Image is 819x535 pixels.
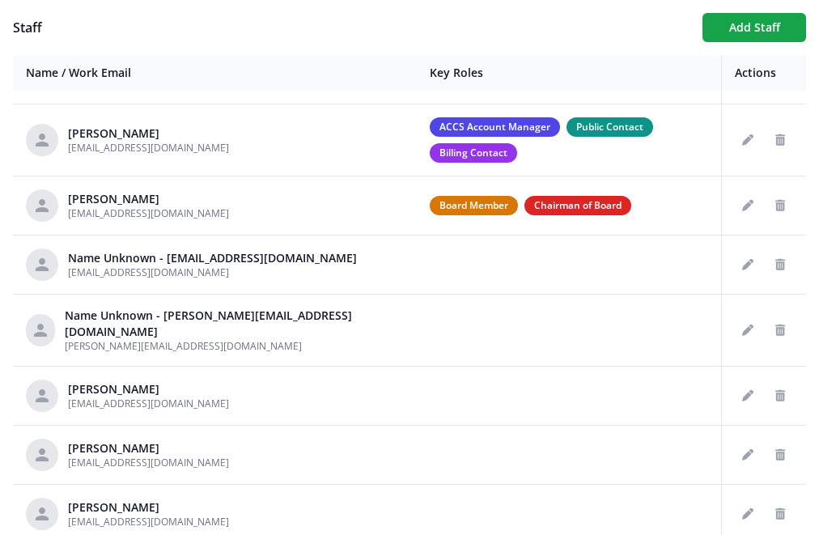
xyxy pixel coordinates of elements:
span: Board Member [430,196,518,215]
button: Edit staff [735,127,761,153]
button: Delete staff [767,127,793,153]
div: [PERSON_NAME] [68,125,229,142]
button: Add Staff [702,13,806,42]
th: Actions [722,55,807,91]
button: Delete staff [767,501,793,527]
span: [EMAIL_ADDRESS][DOMAIN_NAME] [68,141,229,155]
button: Edit staff [735,383,761,409]
button: Delete staff [767,317,793,343]
th: Name / Work Email [13,55,417,91]
button: Edit staff [735,317,761,343]
div: [PERSON_NAME] [68,440,229,456]
div: [PERSON_NAME] [68,191,229,207]
div: [PERSON_NAME] [68,499,229,516]
button: Edit staff [735,193,761,219]
span: [EMAIL_ADDRESS][DOMAIN_NAME] [68,265,229,279]
button: Delete staff [767,252,793,278]
button: Delete staff [767,383,793,409]
th: Key Roles [417,55,721,91]
div: [PERSON_NAME] [68,381,229,397]
button: Delete staff [767,193,793,219]
span: Billing Contact [430,143,517,163]
div: Name Unknown - [EMAIL_ADDRESS][DOMAIN_NAME] [68,250,357,266]
div: Name Unknown - [PERSON_NAME][EMAIL_ADDRESS][DOMAIN_NAME] [65,308,405,340]
button: Edit staff [735,252,761,278]
button: Edit staff [735,501,761,527]
span: [EMAIL_ADDRESS][DOMAIN_NAME] [68,456,229,469]
button: Delete staff [767,442,793,468]
span: Public Contact [567,117,653,137]
span: [EMAIL_ADDRESS][DOMAIN_NAME] [68,397,229,410]
span: ACCS Account Manager [430,117,560,137]
span: [EMAIL_ADDRESS][DOMAIN_NAME] [68,515,229,529]
span: [EMAIL_ADDRESS][DOMAIN_NAME] [68,206,229,220]
span: [PERSON_NAME][EMAIL_ADDRESS][DOMAIN_NAME] [65,339,302,353]
span: Chairman of Board [524,196,631,215]
h1: Staff [13,18,690,37]
button: Edit staff [735,442,761,468]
